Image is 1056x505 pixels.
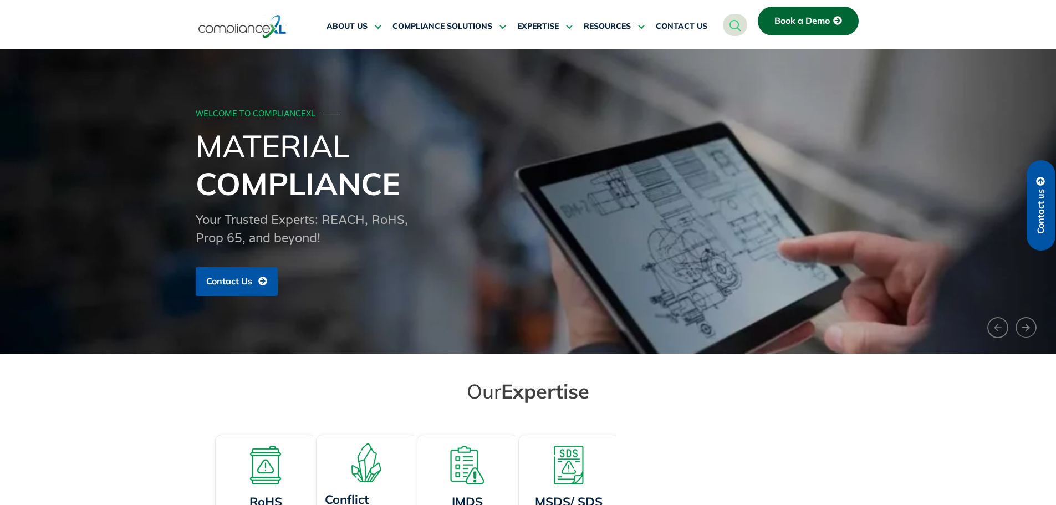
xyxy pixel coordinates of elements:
[196,213,408,246] span: Your Trusted Experts: REACH, RoHS, Prop 65, and beyond!
[327,22,368,32] span: ABOUT US
[198,14,287,39] img: logo-one.svg
[656,22,707,32] span: CONTACT US
[206,277,252,287] span: Contact Us
[324,109,340,119] span: ───
[774,16,830,26] span: Book a Demo
[196,164,400,203] span: Compliance
[392,22,492,32] span: COMPLIANCE SOLUTIONS
[196,127,861,202] h1: Material
[584,22,631,32] span: RESOURCES
[347,443,386,482] img: A representation of minerals
[246,446,285,484] img: A board with a warning sign
[517,13,573,40] a: EXPERTISE
[1036,189,1046,234] span: Contact us
[196,110,858,119] div: WELCOME TO COMPLIANCEXL
[723,14,747,36] a: navsearch-button
[196,267,278,296] a: Contact Us
[392,13,506,40] a: COMPLIANCE SOLUTIONS
[549,446,588,484] img: A warning board with SDS displaying
[517,22,559,32] span: EXPERTISE
[218,379,839,404] h2: Our
[758,7,859,35] a: Book a Demo
[584,13,645,40] a: RESOURCES
[501,379,589,404] span: Expertise
[1027,160,1055,251] a: Contact us
[327,13,381,40] a: ABOUT US
[448,446,487,484] img: A list board with a warning
[656,13,707,40] a: CONTACT US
